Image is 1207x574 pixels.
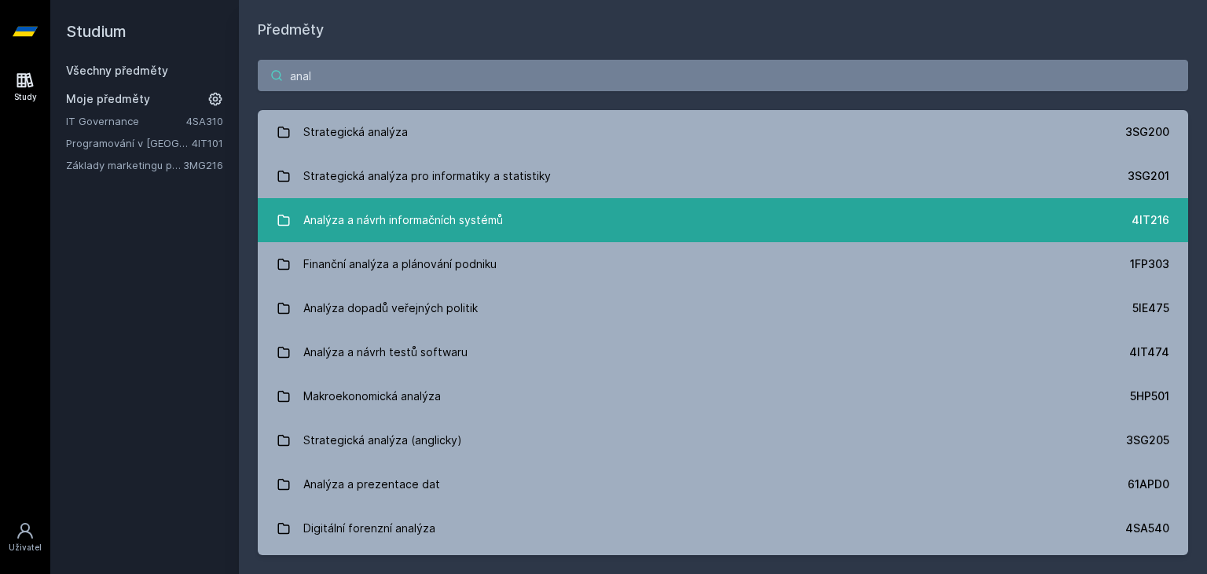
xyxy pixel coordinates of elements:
[1125,124,1169,140] div: 3SG200
[1125,521,1169,536] div: 4SA540
[1128,168,1169,184] div: 3SG201
[258,198,1188,242] a: Analýza a návrh informačních systémů 4IT216
[258,506,1188,550] a: Digitální forenzní analýza 4SA540
[258,462,1188,506] a: Analýza a prezentace dat 61APD0
[1130,256,1169,272] div: 1FP303
[183,159,223,171] a: 3MG216
[66,157,183,173] a: Základy marketingu pro informatiky a statistiky
[258,19,1188,41] h1: Předměty
[303,248,497,280] div: Finanční analýza a plánování podniku
[303,425,462,456] div: Strategická analýza (anglicky)
[303,204,503,236] div: Analýza a návrh informačních systémů
[66,64,168,77] a: Všechny předměty
[258,242,1188,286] a: Finanční analýza a plánování podniku 1FP303
[258,60,1188,91] input: Název nebo ident předmětu…
[1132,300,1169,316] div: 5IE475
[1126,432,1169,448] div: 3SG205
[66,91,150,107] span: Moje předměty
[186,115,223,127] a: 4SA310
[303,513,435,544] div: Digitální forenzní analýza
[1130,388,1169,404] div: 5HP501
[66,113,186,129] a: IT Governance
[258,330,1188,374] a: Analýza a návrh testů softwaru 4IT474
[1132,212,1169,228] div: 4IT216
[303,293,478,324] div: Analýza dopadů veřejných politik
[3,513,47,561] a: Uživatel
[1128,476,1169,492] div: 61APD0
[258,418,1188,462] a: Strategická analýza (anglicky) 3SG205
[258,110,1188,154] a: Strategická analýza 3SG200
[258,154,1188,198] a: Strategická analýza pro informatiky a statistiky 3SG201
[258,286,1188,330] a: Analýza dopadů veřejných politik 5IE475
[66,135,192,151] a: Programování v [GEOGRAPHIC_DATA]
[1129,344,1169,360] div: 4IT474
[14,91,37,103] div: Study
[303,381,441,412] div: Makroekonomická analýza
[303,116,408,148] div: Strategická analýza
[192,137,223,149] a: 4IT101
[258,374,1188,418] a: Makroekonomická analýza 5HP501
[303,160,551,192] div: Strategická analýza pro informatiky a statistiky
[303,469,440,500] div: Analýza a prezentace dat
[9,542,42,554] div: Uživatel
[3,63,47,111] a: Study
[303,337,468,368] div: Analýza a návrh testů softwaru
